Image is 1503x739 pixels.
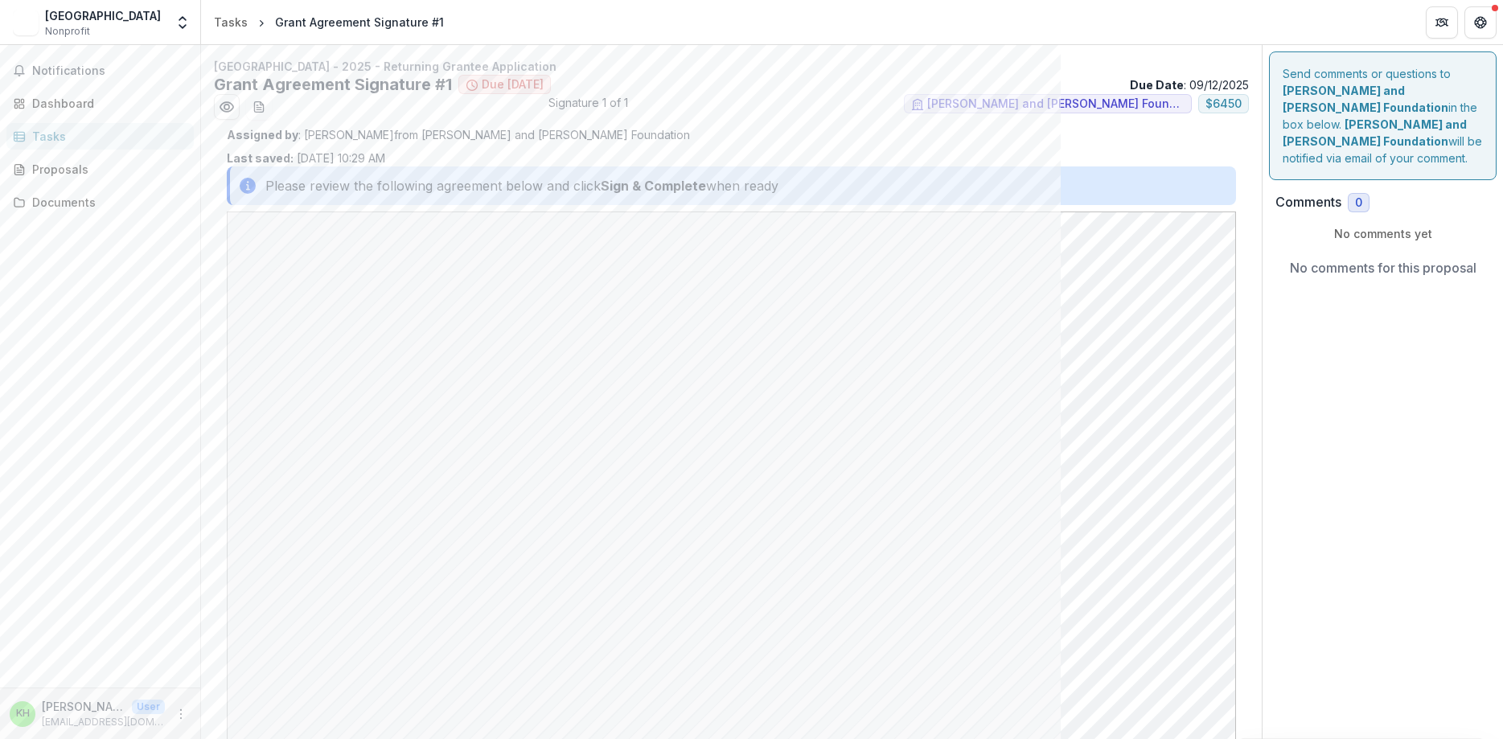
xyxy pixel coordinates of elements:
p: No comments yet [1275,225,1490,242]
p: : 09/12/2025 [1130,76,1249,93]
div: Tasks [32,128,181,145]
div: [GEOGRAPHIC_DATA] [45,7,161,24]
button: Notifications [6,58,194,84]
div: Tasks [214,14,248,31]
strong: [PERSON_NAME] and [PERSON_NAME] Foundation [1283,117,1467,148]
nav: breadcrumb [207,10,450,34]
div: Karen Hudson [16,708,30,719]
a: Tasks [207,10,254,34]
a: Proposals [6,156,194,183]
p: [DATE] 10:29 AM [227,150,385,166]
span: Notifications [32,64,187,78]
h2: Grant Agreement Signature #1 [214,75,452,94]
a: Documents [6,189,194,216]
button: Preview 68b3a395-11d0-4f8d-9fb7-da5556e4d44c.pdf [214,94,240,120]
span: Signature 1 of 1 [548,94,628,120]
p: [EMAIL_ADDRESS][DOMAIN_NAME] [42,715,165,729]
button: Get Help [1464,6,1497,39]
strong: Sign & Complete [601,176,706,195]
button: More [171,704,191,724]
p: User [132,700,165,714]
span: Due [DATE] [482,78,544,92]
span: 0 [1355,196,1362,210]
strong: [PERSON_NAME] and [PERSON_NAME] Foundation [1283,84,1448,114]
img: Salt Spring Island Public Library [13,10,39,35]
strong: Due Date [1130,78,1184,92]
a: Tasks [6,123,194,150]
p: No comments for this proposal [1290,258,1476,277]
strong: Last saved: [227,151,294,165]
div: Grant Agreement Signature #1 [275,14,444,31]
button: Partners [1426,6,1458,39]
p: [PERSON_NAME] [42,698,125,715]
span: [PERSON_NAME] and [PERSON_NAME] Foundation [927,97,1185,111]
h2: Comments [1275,195,1341,210]
button: download-word-button [246,94,272,120]
div: Send comments or questions to in the box below. will be notified via email of your comment. [1269,51,1497,180]
span: Nonprofit [45,24,90,39]
div: Proposals [32,161,181,178]
p: : [PERSON_NAME] from [PERSON_NAME] and [PERSON_NAME] Foundation [227,126,1236,143]
a: Dashboard [6,90,194,117]
div: Documents [32,194,181,211]
span: $ 6450 [1205,97,1242,111]
strong: Assigned by [227,128,298,142]
div: Dashboard [32,95,181,112]
button: Open entity switcher [171,6,194,39]
div: Please review the following agreement below and click when ready [227,166,1236,205]
p: [GEOGRAPHIC_DATA] - 2025 - Returning Grantee Application [214,58,1249,75]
